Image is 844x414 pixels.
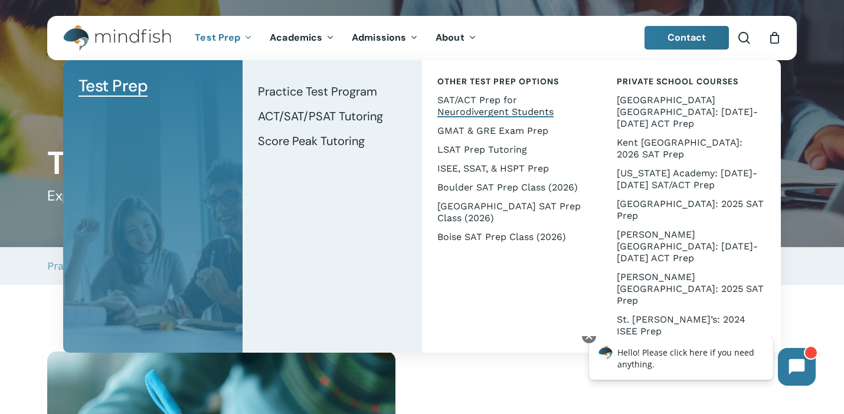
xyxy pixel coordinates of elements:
[613,164,769,195] a: [US_STATE] Academy: [DATE]-[DATE] SAT/ACT Prep
[258,84,377,99] span: Practice Test Program
[437,231,566,242] span: Boise SAT Prep Class (2026)
[613,195,769,225] a: [GEOGRAPHIC_DATA]: 2025 SAT Prep
[437,94,554,117] span: SAT/ACT Prep for Neurodivergent Students
[254,129,410,153] a: Score Peak Tutoring
[613,133,769,164] a: Kent [GEOGRAPHIC_DATA]: 2026 SAT Prep
[270,31,322,44] span: Academics
[427,33,485,43] a: About
[78,75,148,97] span: Test Prep
[617,167,757,190] span: [US_STATE] Academy: [DATE]-[DATE] SAT/ACT Prep
[437,144,527,155] span: LSAT Prep Tutoring
[613,72,769,91] a: Private School Courses
[261,33,343,43] a: Academics
[617,137,742,160] span: Kent [GEOGRAPHIC_DATA]: 2026 SAT Prep
[434,178,590,197] a: Boulder SAT Prep Class (2026)
[47,144,796,182] h1: Test Prep Tutoring
[617,271,764,306] span: [PERSON_NAME][GEOGRAPHIC_DATA]: 2025 SAT Prep
[47,186,796,205] h5: Expert Guidance to Achieve Your Goals on the SAT, ACT and PSAT
[617,198,764,221] span: [GEOGRAPHIC_DATA]: 2025 SAT Prep
[186,33,261,43] a: Test Prep
[645,26,729,50] a: Contact
[613,268,769,310] a: [PERSON_NAME][GEOGRAPHIC_DATA]: 2025 SAT Prep
[186,16,485,60] nav: Main Menu
[47,247,161,285] a: Practice Test Program
[434,91,590,121] a: SAT/ACT Prep for Neurodivergent Students
[768,31,781,44] a: Cart
[343,33,427,43] a: Admissions
[437,182,578,193] span: Boulder SAT Prep Class (2026)
[434,140,590,159] a: LSAT Prep Tutoring
[437,163,549,174] span: ISEE, SSAT, & HSPT Prep
[434,228,590,247] a: Boise SAT Prep Class (2026)
[434,159,590,178] a: ISEE, SSAT, & HSPT Prep
[617,314,745,337] span: St. [PERSON_NAME]’s: 2024 ISEE Prep
[47,16,797,60] header: Main Menu
[258,109,383,124] span: ACT/SAT/PSAT Tutoring
[437,201,581,224] span: [GEOGRAPHIC_DATA] SAT Prep Class (2026)
[617,94,758,129] span: [GEOGRAPHIC_DATA] [GEOGRAPHIC_DATA]: [DATE]-[DATE] ACT Prep
[436,31,464,44] span: About
[434,72,590,91] a: Other Test Prep Options
[75,72,231,100] a: Test Prep
[613,225,769,268] a: [PERSON_NAME][GEOGRAPHIC_DATA]: [DATE]-[DATE] ACT Prep
[195,31,240,44] span: Test Prep
[668,31,706,44] span: Contact
[254,104,410,129] a: ACT/SAT/PSAT Tutoring
[613,310,769,341] a: St. [PERSON_NAME]’s: 2024 ISEE Prep
[434,121,590,140] a: GMAT & GRE Exam Prep
[437,125,548,136] span: GMAT & GRE Exam Prep
[258,133,365,149] span: Score Peak Tutoring
[577,336,827,397] iframe: Chatbot
[617,229,758,264] span: [PERSON_NAME][GEOGRAPHIC_DATA]: [DATE]-[DATE] ACT Prep
[434,197,590,228] a: [GEOGRAPHIC_DATA] SAT Prep Class (2026)
[617,76,738,87] span: Private School Courses
[352,31,406,44] span: Admissions
[437,76,559,87] span: Other Test Prep Options
[613,91,769,133] a: [GEOGRAPHIC_DATA] [GEOGRAPHIC_DATA]: [DATE]-[DATE] ACT Prep
[254,79,410,104] a: Practice Test Program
